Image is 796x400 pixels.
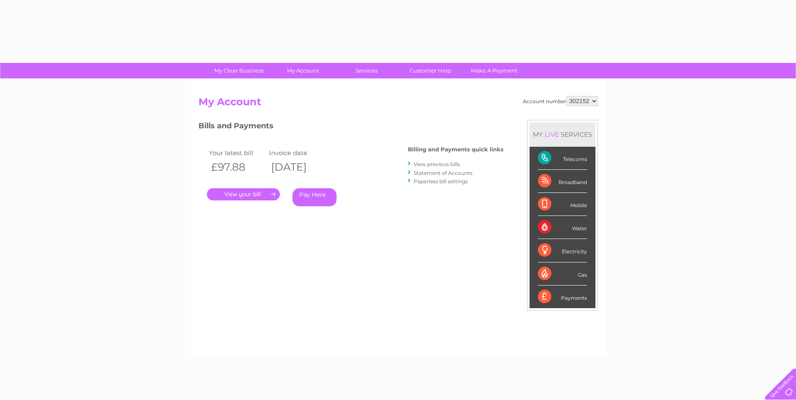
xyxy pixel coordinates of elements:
td: Your latest bill [207,147,267,158]
a: View previous bills [414,161,460,167]
div: MY SERVICES [530,122,595,146]
div: Payments [538,286,587,308]
div: Broadband [538,170,587,193]
h2: My Account [198,96,598,112]
a: My Clear Business [204,63,274,78]
div: Electricity [538,239,587,262]
a: Customer Help [396,63,465,78]
div: LIVE [543,130,561,138]
a: . [207,188,280,200]
th: £97.88 [207,158,267,176]
div: Mobile [538,193,587,216]
a: Pay Here [292,188,337,206]
h3: Bills and Payments [198,120,504,135]
div: Telecoms [538,147,587,170]
a: Services [332,63,401,78]
a: Statement of Accounts [414,170,472,176]
a: Paperless bill settings [414,178,468,184]
td: Invoice date [267,147,327,158]
div: Gas [538,262,587,286]
div: Account number [523,96,598,106]
a: My Account [268,63,337,78]
h4: Billing and Payments quick links [408,146,504,153]
div: Water [538,216,587,239]
a: Make A Payment [459,63,529,78]
th: [DATE] [267,158,327,176]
